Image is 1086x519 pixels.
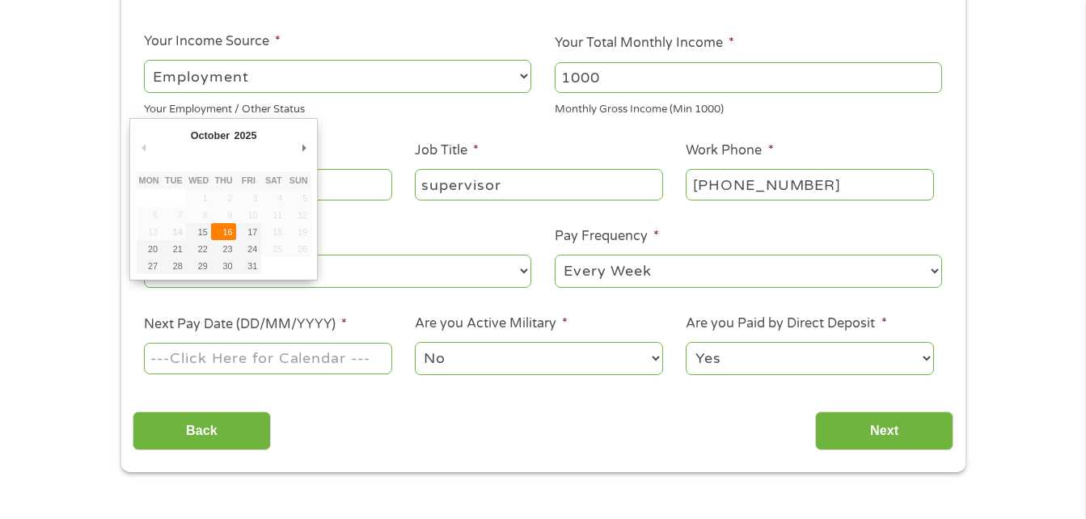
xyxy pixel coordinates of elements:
button: 27 [137,257,162,274]
button: Previous Month [137,137,151,158]
div: October [188,124,232,146]
button: 15 [186,223,211,240]
input: Back [133,411,271,451]
button: 30 [211,257,236,274]
input: 1800 [555,62,942,93]
button: 29 [186,257,211,274]
button: 24 [236,240,261,257]
button: 23 [211,240,236,257]
abbr: Tuesday [165,175,183,185]
label: Your Total Monthly Income [555,35,734,52]
input: Next [815,411,953,451]
input: Cashier [415,169,662,200]
label: Job Title [415,142,479,159]
abbr: Saturday [265,175,282,185]
div: Monthly Gross Income (Min 1000) [555,96,942,118]
button: 21 [161,240,186,257]
abbr: Wednesday [188,175,209,185]
button: 28 [161,257,186,274]
button: 20 [137,240,162,257]
input: (231) 754-4010 [686,169,933,200]
button: 22 [186,240,211,257]
abbr: Thursday [214,175,232,185]
abbr: Monday [138,175,158,185]
abbr: Sunday [289,175,308,185]
abbr: Friday [242,175,256,185]
label: Work Phone [686,142,773,159]
button: 16 [211,223,236,240]
button: Next Month [297,137,311,158]
div: Your Employment / Other Status [144,96,531,118]
label: Next Pay Date (DD/MM/YYYY) [144,316,347,333]
button: 17 [236,223,261,240]
button: 31 [236,257,261,274]
label: Are you Active Military [415,315,568,332]
label: Your Income Source [144,33,281,50]
input: Use the arrow keys to pick a date [144,343,391,373]
label: Pay Frequency [555,228,659,245]
label: Are you Paid by Direct Deposit [686,315,886,332]
div: 2025 [232,124,259,146]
